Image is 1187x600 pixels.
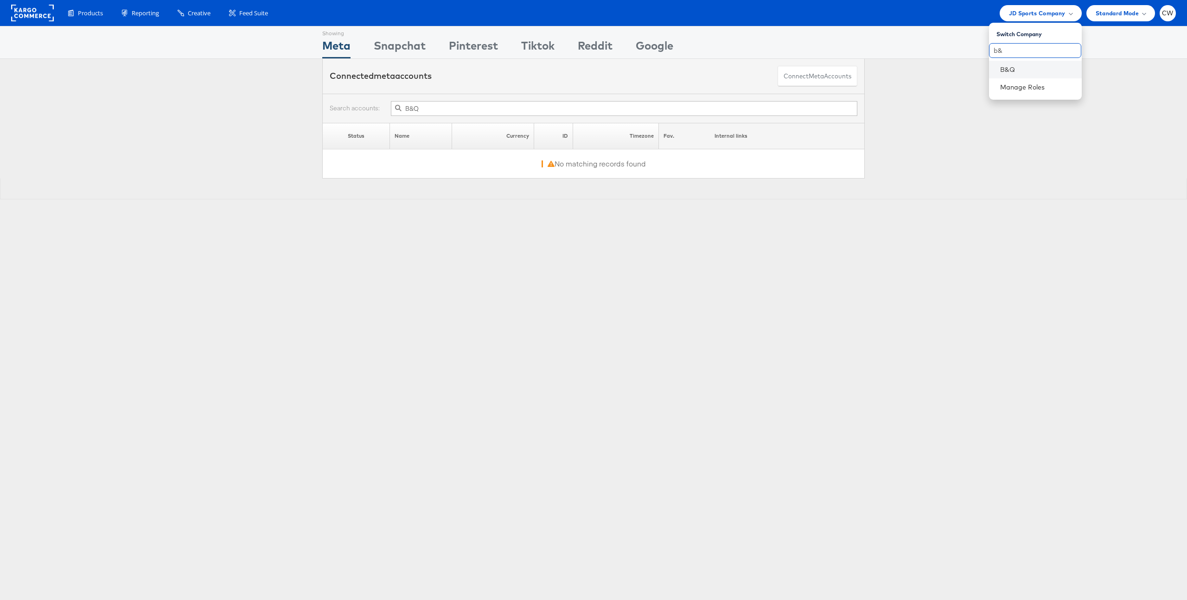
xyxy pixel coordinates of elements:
[452,123,534,149] th: Currency
[374,70,395,81] span: meta
[1096,8,1139,18] span: Standard Mode
[778,66,857,87] button: ConnectmetaAccounts
[996,26,1082,38] div: Switch Company
[389,123,452,149] th: Name
[323,149,865,178] td: No matching records found
[374,38,426,58] div: Snapchat
[322,38,351,58] div: Meta
[521,38,555,58] div: Tiktok
[322,26,351,38] div: Showing
[449,38,498,58] div: Pinterest
[636,38,673,58] div: Google
[1009,8,1066,18] span: JD Sports Company
[809,72,824,81] span: meta
[573,123,659,149] th: Timezone
[239,9,268,18] span: Feed Suite
[534,123,573,149] th: ID
[989,43,1081,58] input: Search
[188,9,211,18] span: Creative
[330,70,432,82] div: Connected accounts
[1162,10,1174,16] span: CW
[1000,65,1074,74] a: B&Q
[1000,83,1045,91] a: Manage Roles
[391,101,857,116] input: Filter
[323,123,390,149] th: Status
[78,9,103,18] span: Products
[132,9,159,18] span: Reporting
[578,38,613,58] div: Reddit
